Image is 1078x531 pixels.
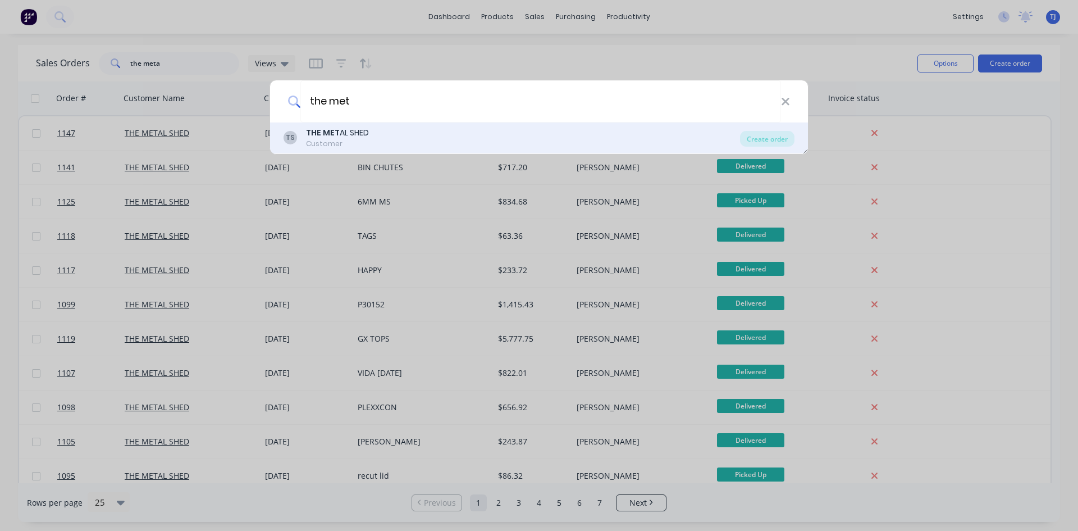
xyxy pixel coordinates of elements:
[300,80,781,122] input: Enter a customer name to create a new order...
[284,131,297,144] div: TS
[306,127,340,138] b: THE MET
[306,139,369,149] div: Customer
[306,127,369,139] div: AL SHED
[740,131,794,147] div: Create order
